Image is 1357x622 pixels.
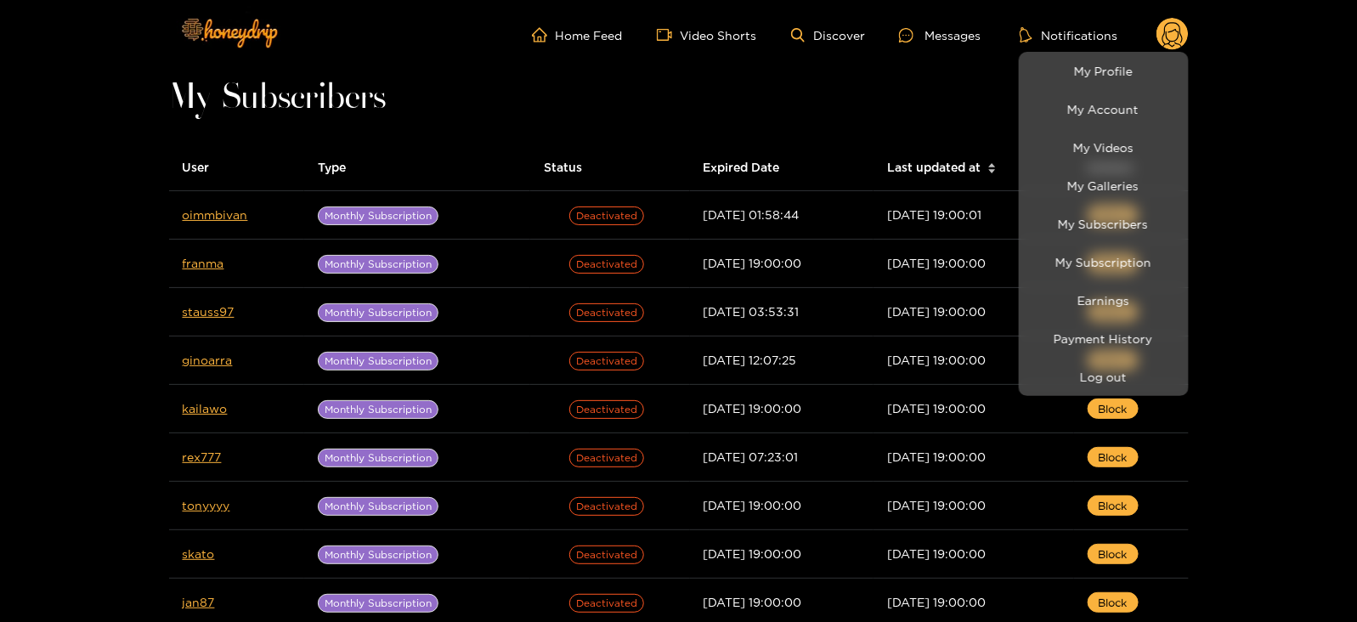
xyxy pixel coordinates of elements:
[1023,286,1185,315] a: Earnings
[1023,324,1185,353] a: Payment History
[1023,94,1185,124] a: My Account
[1023,247,1185,277] a: My Subscription
[1023,171,1185,201] a: My Galleries
[1023,362,1185,392] button: Log out
[1023,133,1185,162] a: My Videos
[1023,56,1185,86] a: My Profile
[1023,209,1185,239] a: My Subscribers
